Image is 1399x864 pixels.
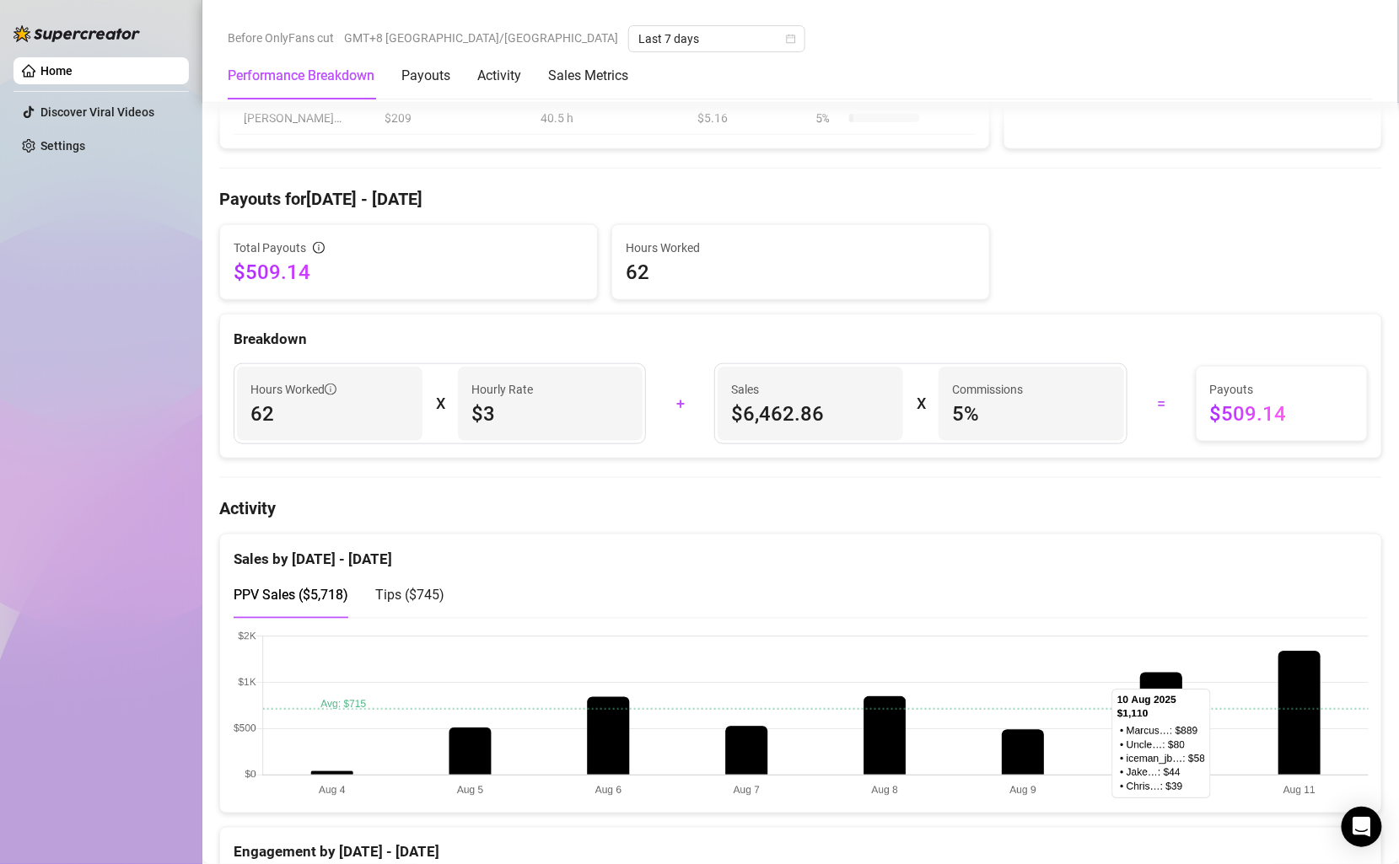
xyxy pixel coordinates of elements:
[786,34,796,44] span: calendar
[952,400,1111,427] span: 5 %
[471,380,533,399] article: Hourly Rate
[471,400,630,427] span: $3
[234,534,1368,571] div: Sales by [DATE] - [DATE]
[548,66,628,86] div: Sales Metrics
[374,102,530,135] td: $209
[477,66,521,86] div: Activity
[1138,390,1186,417] div: =
[731,400,890,427] span: $6,462.86
[250,400,409,427] span: 62
[638,26,795,51] span: Last 7 days
[234,587,348,603] span: PPV Sales ( $5,718 )
[436,390,444,417] div: X
[401,66,450,86] div: Payouts
[234,828,1368,864] div: Engagement by [DATE] - [DATE]
[40,64,73,78] a: Home
[530,102,687,135] td: 40.5 h
[375,587,444,603] span: Tips ( $745 )
[1342,807,1382,847] div: Open Intercom Messenger
[40,139,85,153] a: Settings
[626,259,976,286] span: 62
[234,259,584,286] span: $509.14
[815,109,842,127] span: 5 %
[917,390,925,417] div: X
[13,25,140,42] img: logo-BBDzfeDw.svg
[234,102,374,135] td: [PERSON_NAME]…
[219,187,1382,211] h4: Payouts for [DATE] - [DATE]
[731,380,890,399] span: Sales
[1210,380,1353,399] span: Payouts
[40,105,154,119] a: Discover Viral Videos
[325,384,336,395] span: info-circle
[234,328,1368,351] div: Breakdown
[228,66,374,86] div: Performance Breakdown
[344,25,618,51] span: GMT+8 [GEOGRAPHIC_DATA]/[GEOGRAPHIC_DATA]
[687,102,806,135] td: $5.16
[219,496,1382,520] h4: Activity
[952,380,1023,399] article: Commissions
[313,242,325,254] span: info-circle
[1210,400,1353,427] span: $509.14
[626,239,976,257] span: Hours Worked
[228,25,334,51] span: Before OnlyFans cut
[656,390,704,417] div: +
[250,380,336,399] span: Hours Worked
[234,239,306,257] span: Total Payouts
